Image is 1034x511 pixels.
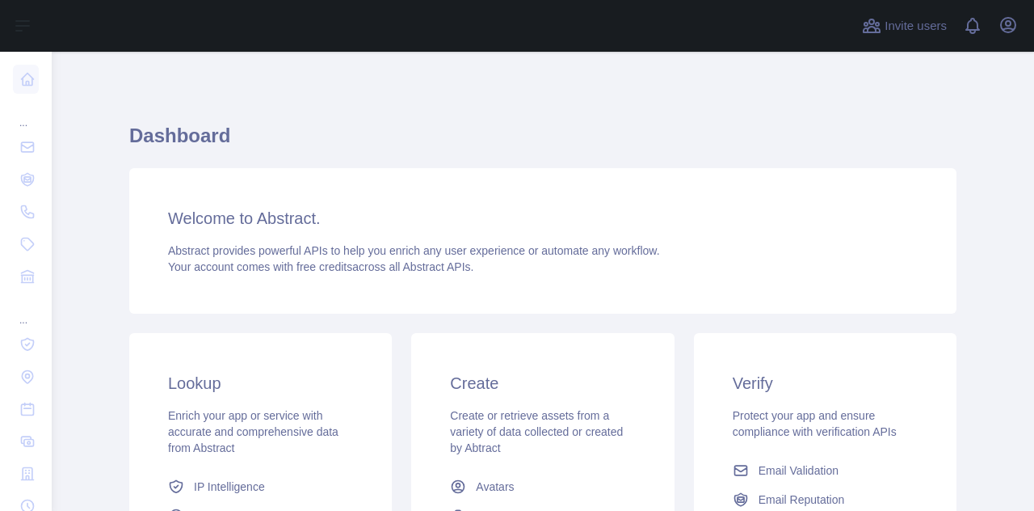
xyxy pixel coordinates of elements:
span: Protect your app and ensure compliance with verification APIs [733,409,897,438]
h3: Create [450,372,635,395]
span: IP Intelligence [194,479,265,495]
a: Email Validation [726,456,924,485]
span: Email Reputation [759,492,845,508]
h3: Verify [733,372,918,395]
h3: Welcome to Abstract. [168,207,918,230]
span: Invite users [885,17,947,36]
div: ... [13,294,39,327]
h3: Lookup [168,372,353,395]
button: Invite users [859,13,950,39]
span: Email Validation [759,462,839,479]
a: IP Intelligence [162,472,359,501]
span: Your account comes with across all Abstract APIs. [168,260,473,273]
span: Enrich your app or service with accurate and comprehensive data from Abstract [168,409,338,454]
span: Abstract provides powerful APIs to help you enrich any user experience or automate any workflow. [168,244,660,257]
h1: Dashboard [129,123,956,162]
span: Create or retrieve assets from a variety of data collected or created by Abtract [450,409,623,454]
div: ... [13,97,39,129]
span: free credits [296,260,352,273]
span: Avatars [476,479,514,495]
a: Avatars [443,472,641,501]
